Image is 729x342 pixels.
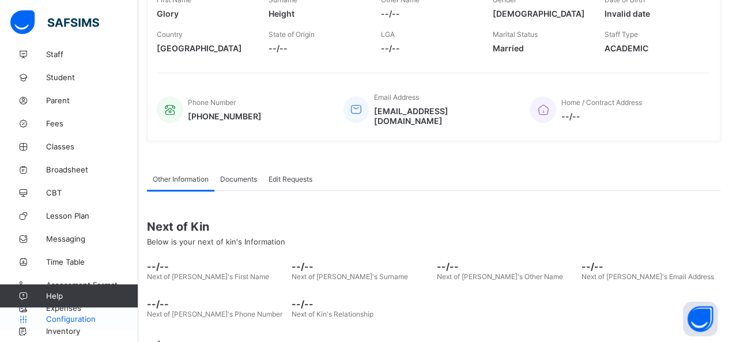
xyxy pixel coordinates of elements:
span: --/-- [292,298,430,310]
span: Broadsheet [46,165,138,174]
span: Help [46,291,138,300]
span: --/-- [581,261,720,272]
span: Email Address [373,93,418,102]
span: Next of [PERSON_NAME]'s Email Address [581,272,714,281]
span: Glory [157,9,251,18]
span: Next of Kin's Relationship [292,310,373,318]
span: Documents [220,175,257,183]
span: --/-- [292,261,430,272]
span: Edit Requests [269,175,312,183]
span: --/-- [269,43,363,53]
span: Student [46,73,138,82]
span: --/-- [437,261,576,272]
span: Staff [46,50,138,59]
span: ACADEMIC [605,43,699,53]
span: Marital Status [493,30,538,39]
span: Messaging [46,234,138,243]
span: Inventory [46,326,138,336]
span: [GEOGRAPHIC_DATA] [157,43,251,53]
span: --/-- [147,261,286,272]
span: Other Information [153,175,209,183]
span: Next of [PERSON_NAME]'s Surname [292,272,408,281]
img: safsims [10,10,99,35]
span: Next of Kin [147,220,720,234]
span: Below is your next of kin's Information [147,237,285,246]
span: Staff Type [605,30,638,39]
span: CBT [46,188,138,197]
span: Phone Number [188,98,236,107]
span: LGA [380,30,394,39]
span: Lesson Plan [46,211,138,220]
span: --/-- [147,298,286,310]
span: State of Origin [269,30,315,39]
span: Invalid date [605,9,699,18]
span: --/-- [380,43,475,53]
span: --/-- [561,111,641,121]
span: [EMAIL_ADDRESS][DOMAIN_NAME] [373,106,512,126]
span: Country [157,30,183,39]
span: [PHONE_NUMBER] [188,111,262,121]
span: Assessment Format [46,280,138,290]
span: Next of [PERSON_NAME]'s First Name [147,272,269,281]
span: Height [269,9,363,18]
span: Next of [PERSON_NAME]'s Other Name [437,272,563,281]
span: Married [493,43,587,53]
span: --/-- [380,9,475,18]
span: Next of [PERSON_NAME]'s Phone Number [147,310,282,318]
span: Time Table [46,257,138,266]
button: Open asap [683,302,717,336]
span: Classes [46,142,138,151]
span: [DEMOGRAPHIC_DATA] [493,9,587,18]
span: Configuration [46,314,138,324]
span: Home / Contract Address [561,98,641,107]
span: Parent [46,96,138,105]
span: Fees [46,119,138,128]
